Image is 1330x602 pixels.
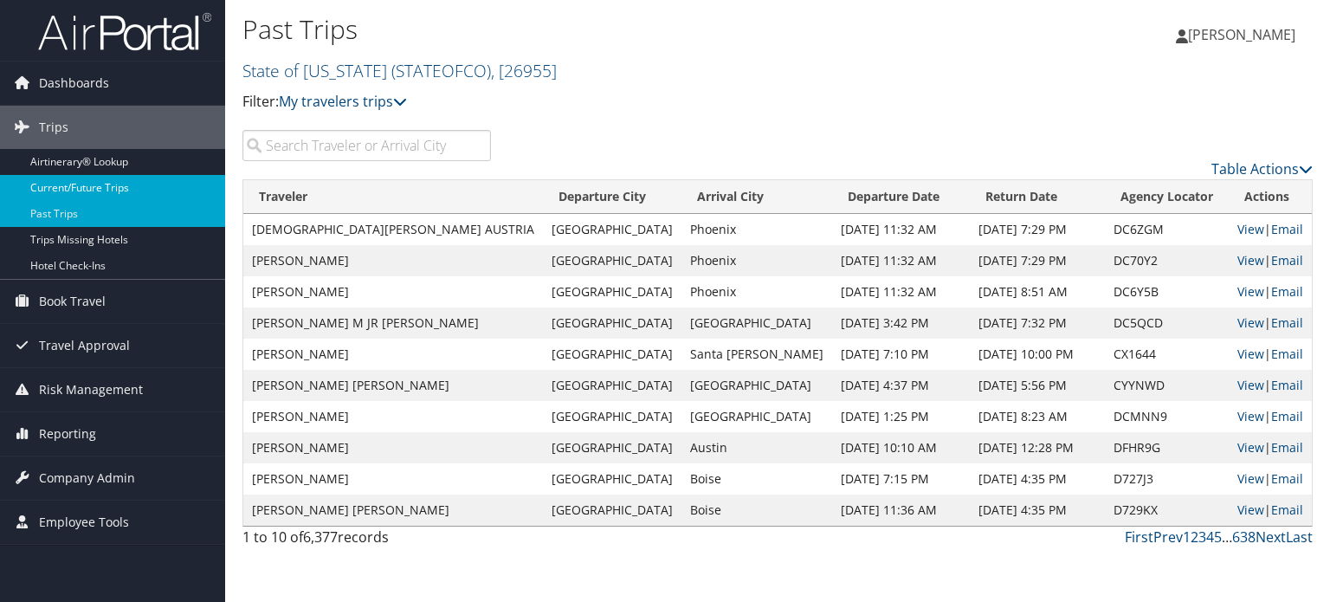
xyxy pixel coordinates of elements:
a: View [1237,252,1264,269]
td: [PERSON_NAME] [243,401,543,432]
a: 4 [1206,528,1214,547]
td: [DATE] 1:25 PM [832,401,970,432]
td: [DATE] 12:28 PM [970,432,1105,463]
td: | [1229,339,1312,370]
td: D729KX [1105,495,1229,526]
a: View [1237,502,1264,518]
td: [DATE] 8:51 AM [970,276,1105,307]
td: [GEOGRAPHIC_DATA] [543,432,681,463]
h1: Past Trips [242,11,956,48]
span: ( STATEOFCO ) [391,59,491,82]
td: DC70Y2 [1105,245,1229,276]
td: [PERSON_NAME] [PERSON_NAME] [243,495,543,526]
td: | [1229,401,1312,432]
td: [GEOGRAPHIC_DATA] [681,307,832,339]
td: | [1229,432,1312,463]
th: Arrival City: activate to sort column ascending [681,180,832,214]
td: Phoenix [681,214,832,245]
a: 5 [1214,528,1222,547]
a: Next [1256,528,1286,547]
a: Email [1271,377,1303,393]
a: 2 [1191,528,1198,547]
td: [DATE] 4:35 PM [970,495,1105,526]
td: [GEOGRAPHIC_DATA] [543,307,681,339]
span: Company Admin [39,456,135,500]
td: [GEOGRAPHIC_DATA] [543,495,681,526]
td: [DATE] 7:29 PM [970,245,1105,276]
td: [PERSON_NAME] [243,276,543,307]
td: [DATE] 8:23 AM [970,401,1105,432]
td: | [1229,245,1312,276]
td: [DATE] 11:32 AM [832,276,970,307]
a: Email [1271,314,1303,331]
th: Departure City: activate to sort column ascending [543,180,681,214]
td: [GEOGRAPHIC_DATA] [543,276,681,307]
a: Email [1271,283,1303,300]
a: Email [1271,408,1303,424]
a: Email [1271,346,1303,362]
td: | [1229,495,1312,526]
td: DCMNN9 [1105,401,1229,432]
td: | [1229,214,1312,245]
td: | [1229,463,1312,495]
td: [GEOGRAPHIC_DATA] [543,339,681,370]
th: Traveler: activate to sort column ascending [243,180,543,214]
td: | [1229,307,1312,339]
a: Email [1271,470,1303,487]
td: CYYNWD [1105,370,1229,401]
span: Reporting [39,412,96,456]
td: [DATE] 7:10 PM [832,339,970,370]
a: View [1237,470,1264,487]
a: My travelers trips [279,92,407,111]
a: View [1237,314,1264,331]
span: Employee Tools [39,501,129,544]
a: Table Actions [1211,159,1313,178]
td: [GEOGRAPHIC_DATA] [543,214,681,245]
img: airportal-logo.png [38,11,211,52]
td: [DATE] 11:32 AM [832,245,970,276]
span: Trips [39,106,68,149]
td: [PERSON_NAME] [243,339,543,370]
td: DC5QCD [1105,307,1229,339]
td: Boise [681,495,832,526]
td: [DATE] 11:36 AM [832,495,970,526]
a: View [1237,377,1264,393]
td: [PERSON_NAME] [243,432,543,463]
a: 1 [1183,528,1191,547]
a: View [1237,408,1264,424]
td: [DATE] 7:15 PM [832,463,970,495]
span: Dashboards [39,61,109,105]
span: [PERSON_NAME] [1188,25,1295,44]
td: [GEOGRAPHIC_DATA] [681,401,832,432]
td: [PERSON_NAME] [PERSON_NAME] [243,370,543,401]
span: 6,377 [303,528,338,547]
td: Phoenix [681,245,832,276]
a: Email [1271,252,1303,269]
td: Austin [681,432,832,463]
span: Book Travel [39,280,106,323]
a: State of [US_STATE] [242,59,557,82]
a: Last [1286,528,1313,547]
a: 3 [1198,528,1206,547]
a: Email [1271,502,1303,518]
a: Prev [1153,528,1183,547]
span: … [1222,528,1232,547]
td: DC6ZGM [1105,214,1229,245]
span: , [ 26955 ] [491,59,557,82]
td: D727J3 [1105,463,1229,495]
a: View [1237,346,1264,362]
a: [PERSON_NAME] [1176,9,1313,61]
td: [DATE] 5:56 PM [970,370,1105,401]
td: Phoenix [681,276,832,307]
td: [PERSON_NAME] [243,463,543,495]
a: 638 [1232,528,1256,547]
td: [PERSON_NAME] M JR [PERSON_NAME] [243,307,543,339]
th: Actions [1229,180,1312,214]
span: Travel Approval [39,324,130,367]
th: Departure Date: activate to sort column ascending [832,180,970,214]
td: [GEOGRAPHIC_DATA] [543,370,681,401]
input: Search Traveler or Arrival City [242,130,491,161]
td: [GEOGRAPHIC_DATA] [681,370,832,401]
a: View [1237,283,1264,300]
a: View [1237,439,1264,456]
